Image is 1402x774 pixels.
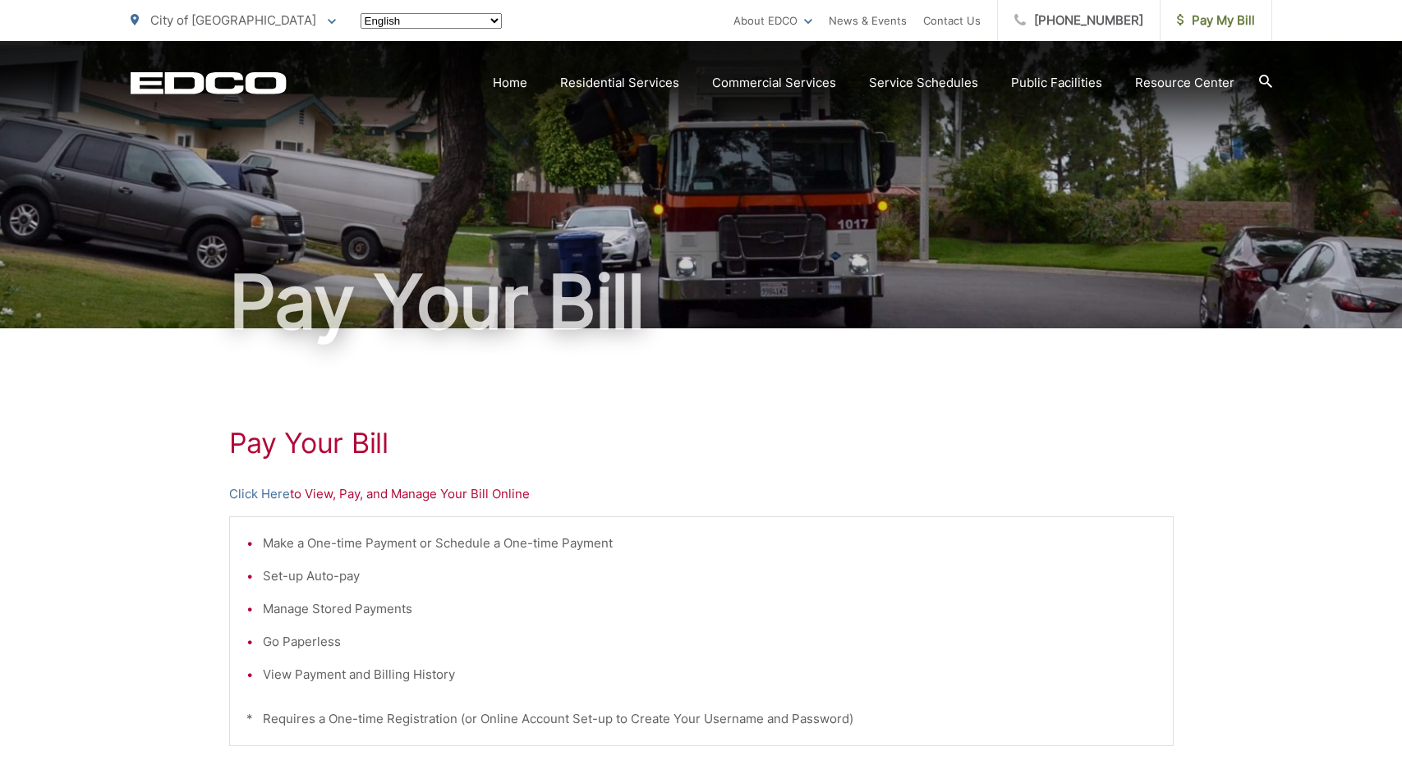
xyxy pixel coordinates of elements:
a: Residential Services [560,73,679,93]
h1: Pay Your Bill [131,261,1272,343]
li: Go Paperless [263,632,1156,652]
select: Select a language [361,13,502,29]
span: City of [GEOGRAPHIC_DATA] [150,12,316,28]
li: View Payment and Billing History [263,665,1156,685]
a: EDCD logo. Return to the homepage. [131,71,287,94]
li: Manage Stored Payments [263,599,1156,619]
a: Home [493,73,527,93]
span: Pay My Bill [1177,11,1255,30]
a: Service Schedules [869,73,978,93]
a: Contact Us [923,11,981,30]
a: News & Events [829,11,907,30]
a: About EDCO [733,11,812,30]
a: Click Here [229,484,290,504]
p: * Requires a One-time Registration (or Online Account Set-up to Create Your Username and Password) [246,709,1156,729]
a: Resource Center [1135,73,1234,93]
a: Public Facilities [1011,73,1102,93]
h1: Pay Your Bill [229,427,1174,460]
a: Commercial Services [712,73,836,93]
li: Make a One-time Payment or Schedule a One-time Payment [263,534,1156,553]
li: Set-up Auto-pay [263,566,1156,586]
p: to View, Pay, and Manage Your Bill Online [229,484,1174,504]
